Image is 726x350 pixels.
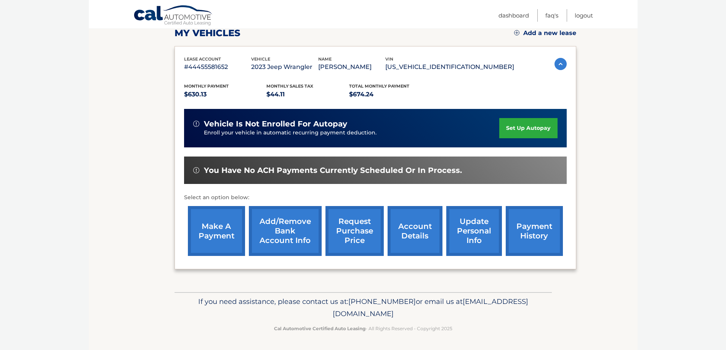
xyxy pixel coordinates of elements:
span: vehicle [251,56,270,62]
p: $44.11 [266,89,349,100]
p: If you need assistance, please contact us at: or email us at [179,296,547,320]
span: [EMAIL_ADDRESS][DOMAIN_NAME] [333,297,528,318]
a: Add a new lease [514,29,576,37]
p: - All Rights Reserved - Copyright 2025 [179,324,547,332]
p: $674.24 [349,89,432,100]
p: #44455581652 [184,62,251,72]
span: Total Monthly Payment [349,83,409,89]
p: 2023 Jeep Wrangler [251,62,318,72]
p: Select an option below: [184,193,567,202]
img: alert-white.svg [193,121,199,127]
span: [PHONE_NUMBER] [348,297,416,306]
p: [US_VEHICLE_IDENTIFICATION_NUMBER] [385,62,514,72]
a: update personal info [446,206,502,256]
a: make a payment [188,206,245,256]
p: Enroll your vehicle in automatic recurring payment deduction. [204,129,500,137]
a: Logout [575,9,593,22]
span: lease account [184,56,221,62]
img: add.svg [514,30,519,35]
span: Monthly sales Tax [266,83,313,89]
span: Monthly Payment [184,83,229,89]
span: vin [385,56,393,62]
a: Dashboard [498,9,529,22]
img: alert-white.svg [193,167,199,173]
h2: my vehicles [175,27,240,39]
a: payment history [506,206,563,256]
a: account details [388,206,442,256]
a: Add/Remove bank account info [249,206,322,256]
a: Cal Automotive [133,5,213,27]
p: [PERSON_NAME] [318,62,385,72]
img: accordion-active.svg [555,58,567,70]
a: set up autopay [499,118,557,138]
strong: Cal Automotive Certified Auto Leasing [274,326,365,331]
span: name [318,56,332,62]
a: request purchase price [325,206,384,256]
span: You have no ACH payments currently scheduled or in process. [204,166,462,175]
span: vehicle is not enrolled for autopay [204,119,347,129]
a: FAQ's [545,9,558,22]
p: $630.13 [184,89,267,100]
